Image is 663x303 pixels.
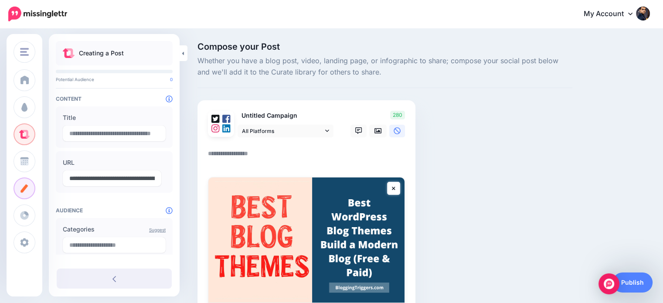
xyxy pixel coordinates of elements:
a: All Platforms [238,125,333,137]
img: 23 Best WordPress Blog Themes in 2025 (Free & Paid) [208,177,405,302]
h4: Audience [56,207,173,214]
label: Title [63,112,166,123]
label: URL [63,157,166,168]
p: Potential Audience [56,77,173,82]
img: logo_orange.svg [14,14,21,21]
h4: Content [56,95,173,102]
span: All Platforms [242,126,323,136]
div: Keywords by Traffic [96,51,147,57]
span: 0 [170,77,173,82]
img: tab_keywords_by_traffic_grey.svg [87,51,94,58]
img: website_grey.svg [14,23,21,30]
a: Suggest [149,227,166,232]
span: Compose your Post [197,42,572,51]
span: 280 [390,111,405,119]
div: v 4.0.25 [24,14,43,21]
label: Categories [63,224,166,235]
span: Whether you have a blog post, video, landing page, or infographic to share; compose your social p... [197,55,572,78]
img: curate.png [63,48,75,58]
img: menu.png [20,48,29,56]
div: Domain Overview [33,51,78,57]
a: Publish [612,272,653,293]
div: Open Intercom Messenger [598,273,619,294]
a: My Account [575,3,650,25]
p: Untitled Campaign [238,111,334,121]
img: tab_domain_overview_orange.svg [24,51,31,58]
p: Creating a Post [79,48,124,58]
img: Missinglettr [8,7,67,21]
div: Domain: [DOMAIN_NAME] [23,23,96,30]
